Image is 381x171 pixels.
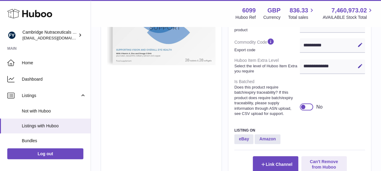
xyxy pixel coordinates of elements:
[234,35,300,55] dt: Commodity Code
[22,29,77,41] div: Cambridge Nutraceuticals Ltd
[234,55,300,76] dt: Huboo Item Extra Level
[22,108,86,114] span: Not with Huboo
[22,138,86,144] span: Bundles
[255,134,280,144] strong: Amazon
[22,76,86,82] span: Dashboard
[234,47,298,53] strong: Export code
[331,6,367,15] span: 7,460,973.02
[316,104,322,110] div: No
[267,6,280,15] strong: GBP
[234,22,298,33] strong: Provide a clear description of the product
[323,15,374,20] span: AVAILABLE Stock Total
[288,15,315,20] span: Total sales
[263,15,281,20] div: Currency
[7,148,83,159] a: Log out
[234,128,365,133] h3: Listing On
[22,35,89,40] span: [EMAIL_ADDRESS][DOMAIN_NAME]
[234,85,298,116] strong: Does this product require batch/expiry traceability? If this product does require batch/expiry tr...
[22,93,80,99] span: Listings
[288,6,315,20] a: 836.33 Total sales
[242,6,256,15] strong: 6099
[22,123,86,129] span: Listings with Huboo
[7,31,16,40] img: internalAdmin-6099@internal.huboo.com
[289,6,308,15] span: 836.33
[234,134,253,144] strong: eBay
[234,76,300,119] dt: Is Batched
[236,15,256,20] div: Huboo Ref
[323,6,374,20] a: 7,460,973.02 AVAILABLE Stock Total
[22,60,86,66] span: Home
[234,63,298,74] strong: Select the level of Huboo Item Extra you require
